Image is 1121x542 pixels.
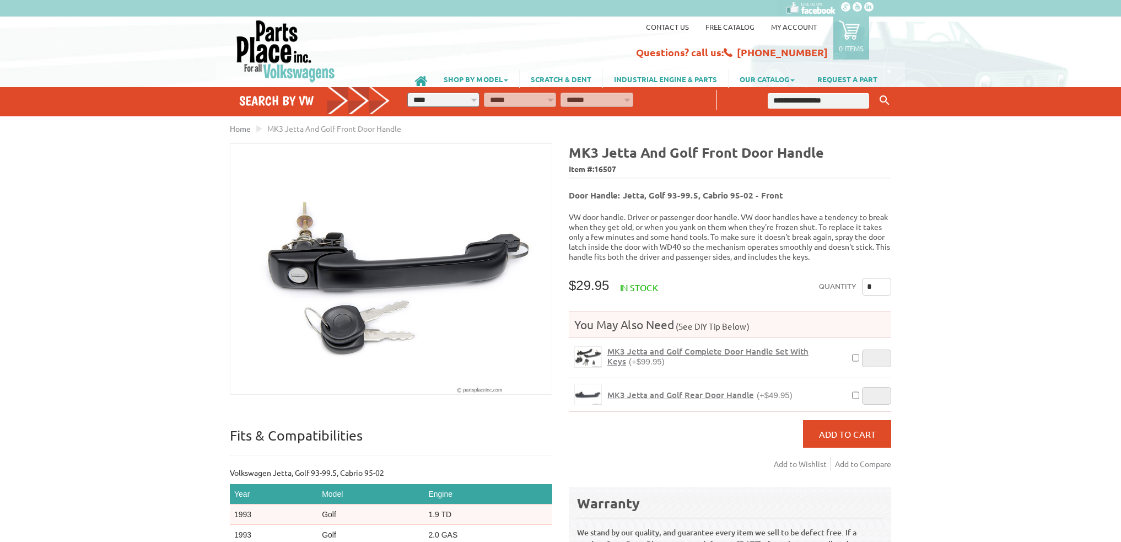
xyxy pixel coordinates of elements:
p: 0 items [839,44,864,53]
a: INDUSTRIAL ENGINE & PARTS [603,69,728,88]
p: Volkswagen Jetta, Golf 93-99.5, Cabrio 95-02 [230,467,552,479]
a: 0 items [833,17,869,60]
img: MK3 Jetta and Golf Complete Door Handle Set With Keys [575,347,601,367]
b: Door Handle: Jetta, Golf 93-99.5, Cabrio 95-02 - Front [569,190,783,201]
th: Model [317,484,424,505]
p: Fits & Compatibilities [230,427,552,456]
a: My Account [771,22,817,31]
div: Warranty [577,494,883,512]
a: MK3 Jetta and Golf Rear Door Handle(+$49.95) [607,390,793,400]
img: MK3 Jetta and Golf Rear Door Handle [575,384,601,405]
span: In stock [620,282,658,293]
a: REQUEST A PART [806,69,888,88]
a: MK3 Jetta and Golf Rear Door Handle [574,384,602,405]
a: MK3 Jetta and Golf Complete Door Handle Set With Keys [574,346,602,368]
a: MK3 Jetta and Golf Complete Door Handle Set With Keys(+$99.95) [607,346,844,367]
img: Parts Place Inc! [235,19,336,83]
img: MK3 Jetta and Golf Front Door Handle [230,144,552,394]
td: Golf [317,505,424,525]
span: Item #: [569,162,891,178]
th: Engine [424,484,552,505]
td: 1.9 TD [424,505,552,525]
th: Year [230,484,317,505]
a: Free Catalog [705,22,754,31]
a: SCRATCH & DENT [520,69,602,88]
button: Add to Cart [803,420,891,448]
span: MK3 Jetta and Golf Rear Door Handle [607,389,754,400]
span: $29.95 [569,278,609,293]
label: Quantity [819,278,856,296]
span: (+$99.95) [629,357,665,366]
a: Add to Compare [835,457,891,471]
h4: You May Also Need [569,317,891,332]
span: (+$49.95) [757,390,793,400]
span: (See DIY Tip Below) [674,321,750,331]
span: MK3 Jetta and Golf Complete Door Handle Set With Keys [607,346,809,367]
a: Add to Wishlist [774,457,831,471]
a: Home [230,124,251,133]
h4: Search by VW [239,93,390,109]
td: 1993 [230,505,317,525]
span: MK3 Jetta and Golf Front Door Handle [267,124,401,133]
p: VW door handle. Driver or passenger door handle. VW door handles have a tendency to break when th... [569,212,891,261]
button: Keyword Search [876,92,893,110]
a: SHOP BY MODEL [433,69,519,88]
a: OUR CATALOG [729,69,806,88]
span: Add to Cart [819,428,876,439]
span: 16507 [594,164,616,174]
b: MK3 Jetta and Golf Front Door Handle [569,143,824,161]
a: Contact us [646,22,689,31]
